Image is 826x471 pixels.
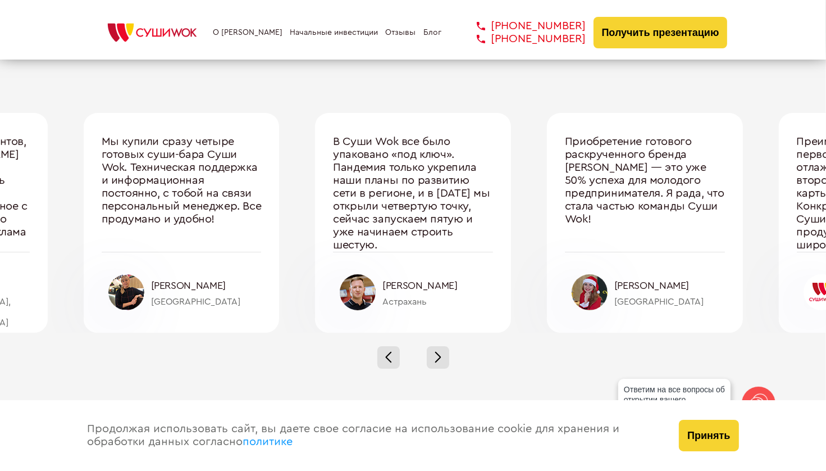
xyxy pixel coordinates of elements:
[679,420,738,451] button: Принять
[565,135,725,252] div: Приобретение готового раскрученного бренда [PERSON_NAME] — это уже 50% успеха для молодого предпр...
[213,28,282,37] a: О [PERSON_NAME]
[290,28,378,37] a: Начальные инвестиции
[243,436,293,447] a: политике
[151,280,262,292] div: [PERSON_NAME]
[386,28,416,37] a: Отзывы
[614,280,725,292] div: [PERSON_NAME]
[333,135,493,252] div: В Суши Wok все было упаковано «под ключ». Пандемия только укрепила наши планы по развитию сети в ...
[618,379,731,420] div: Ответим на все вопросы об открытии вашего [PERSON_NAME]!
[382,297,493,307] div: Астрахань
[102,135,262,252] div: Мы купили сразу четыре готовых суши-бара Суши Wok. Техническая поддержка и информационная постоян...
[151,297,262,307] div: [GEOGRAPHIC_DATA]
[460,20,586,33] a: [PHONE_NUMBER]
[382,280,493,292] div: [PERSON_NAME]
[423,28,441,37] a: Блог
[594,17,728,48] button: Получить презентацию
[76,400,668,471] div: Продолжая использовать сайт, вы даете свое согласие на использование cookie для хранения и обрабо...
[614,297,725,307] div: [GEOGRAPHIC_DATA]
[460,33,586,46] a: [PHONE_NUMBER]
[99,20,206,45] img: СУШИWOK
